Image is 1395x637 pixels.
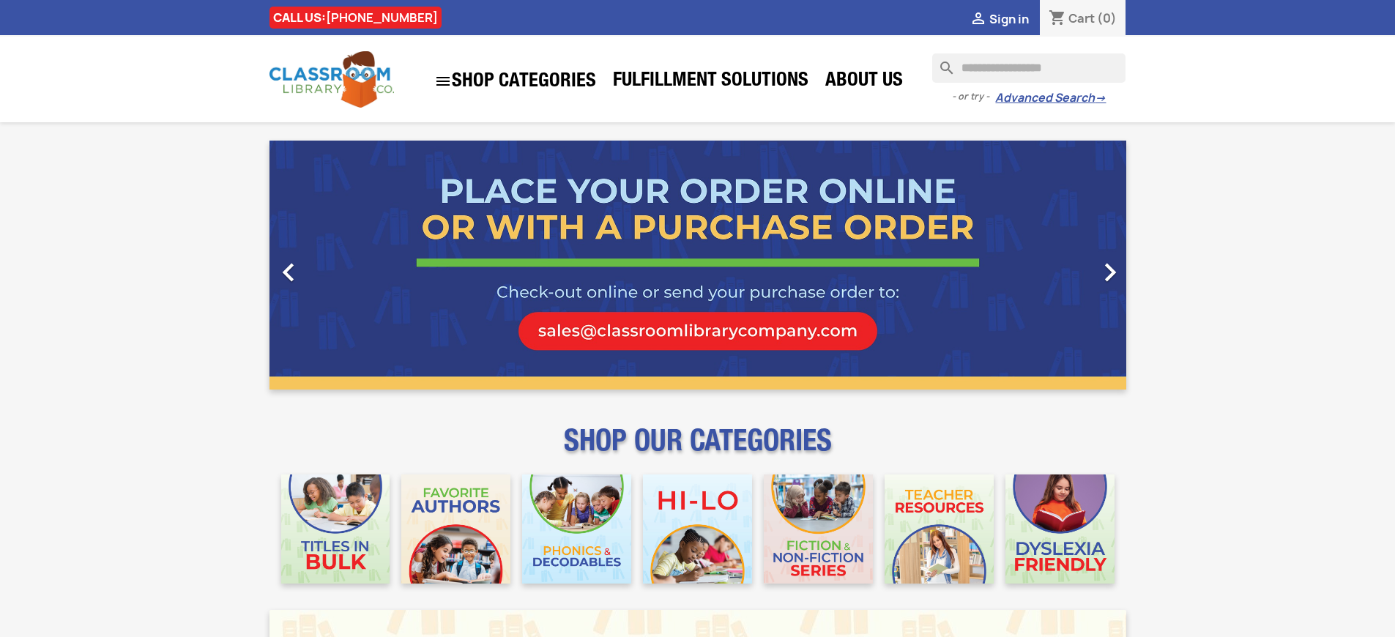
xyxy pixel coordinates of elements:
a: Fulfillment Solutions [606,67,816,97]
a:  Sign in [970,11,1029,27]
i: shopping_cart [1049,10,1066,28]
span: (0) [1097,10,1117,26]
img: CLC_Phonics_And_Decodables_Mobile.jpg [522,474,631,584]
a: Advanced Search→ [995,91,1106,105]
p: SHOP OUR CATEGORIES [269,436,1126,463]
img: CLC_Favorite_Authors_Mobile.jpg [401,474,510,584]
ul: Carousel container [269,141,1126,390]
i:  [270,254,307,291]
i:  [434,72,452,90]
i: search [932,53,950,71]
span: - or try - [952,89,995,104]
span: Cart [1068,10,1095,26]
a: SHOP CATEGORIES [427,65,603,97]
img: CLC_Fiction_Nonfiction_Mobile.jpg [764,474,873,584]
img: CLC_HiLo_Mobile.jpg [643,474,752,584]
span: → [1095,91,1106,105]
a: [PHONE_NUMBER] [326,10,438,26]
i:  [1092,254,1128,291]
img: CLC_Bulk_Mobile.jpg [281,474,390,584]
input: Search [932,53,1126,83]
i:  [970,11,987,29]
img: Classroom Library Company [269,51,394,108]
a: Previous [269,141,398,390]
a: Next [997,141,1126,390]
img: CLC_Dyslexia_Mobile.jpg [1005,474,1115,584]
div: CALL US: [269,7,442,29]
a: About Us [818,67,910,97]
span: Sign in [989,11,1029,27]
img: CLC_Teacher_Resources_Mobile.jpg [885,474,994,584]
